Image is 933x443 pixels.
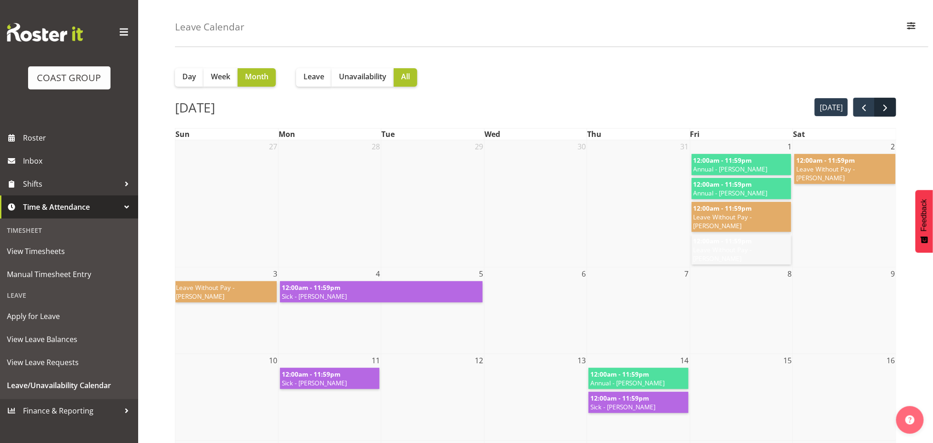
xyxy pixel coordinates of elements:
[793,129,805,139] span: Sat
[37,71,101,85] div: COAST GROUP
[890,140,896,153] span: 2
[2,305,136,328] a: Apply for Leave
[245,71,268,82] span: Month
[23,177,120,191] span: Shifts
[590,370,649,378] span: 12:00am - 11:59pm
[7,332,131,346] span: View Leave Balances
[2,286,136,305] div: Leave
[296,68,332,87] button: Leave
[684,267,690,280] span: 7
[268,354,278,367] span: 10
[7,244,131,258] span: View Timesheets
[23,131,134,145] span: Roster
[394,68,417,87] button: All
[238,68,276,87] button: Month
[815,98,848,116] button: [DATE]
[916,190,933,253] button: Feedback - Show survey
[905,415,915,425] img: help-xxl-2.png
[7,378,131,392] span: Leave/Unavailability Calendar
[175,98,215,117] h2: [DATE]
[381,129,395,139] span: Tue
[886,354,896,367] span: 16
[282,283,340,292] span: 12:00am - 11:59pm
[782,354,793,367] span: 15
[268,140,278,153] span: 27
[694,180,752,189] span: 12:00am - 11:59pm
[401,71,410,82] span: All
[7,355,131,369] span: View Leave Requests
[2,374,136,397] a: Leave/Unavailability Calendar
[690,129,700,139] span: Fri
[23,404,120,418] span: Finance & Reporting
[694,165,789,173] span: Annual - [PERSON_NAME]
[176,283,275,301] span: Leave Without Pay - [PERSON_NAME]
[279,129,295,139] span: Mon
[590,394,649,402] span: 12:00am - 11:59pm
[175,68,204,87] button: Day
[2,221,136,240] div: Timesheet
[272,267,278,280] span: 3
[2,328,136,351] a: View Leave Balances
[339,71,386,82] span: Unavailability
[577,354,587,367] span: 13
[581,267,587,280] span: 6
[7,267,131,281] span: Manual Timesheet Entry
[587,129,601,139] span: Thu
[787,140,793,153] span: 1
[282,292,481,301] span: Sick - [PERSON_NAME]
[694,189,789,197] span: Annual - [PERSON_NAME]
[890,267,896,280] span: 9
[478,267,484,280] span: 5
[474,140,484,153] span: 29
[694,204,752,213] span: 12:00am - 11:59pm
[875,98,896,117] button: next
[211,71,230,82] span: Week
[590,378,686,387] span: Annual - [PERSON_NAME]
[590,402,686,411] span: Sick - [PERSON_NAME]
[680,140,690,153] span: 31
[332,68,394,87] button: Unavailability
[175,22,245,32] h4: Leave Calendar
[787,267,793,280] span: 8
[920,199,928,231] span: Feedback
[694,156,752,165] span: 12:00am - 11:59pm
[2,351,136,374] a: View Leave Requests
[694,213,789,230] span: Leave Without Pay - [PERSON_NAME]
[23,154,134,168] span: Inbox
[371,140,381,153] span: 28
[175,129,190,139] span: Sun
[303,71,324,82] span: Leave
[694,245,789,263] span: Leave Without Pay - [PERSON_NAME]
[2,263,136,286] a: Manual Timesheet Entry
[7,309,131,323] span: Apply for Leave
[7,23,83,41] img: Rosterit website logo
[853,98,875,117] button: prev
[796,156,855,165] span: 12:00am - 11:59pm
[796,165,895,182] span: Leave Without Pay - [PERSON_NAME]
[282,370,340,378] span: 12:00am - 11:59pm
[371,354,381,367] span: 11
[474,354,484,367] span: 12
[694,236,752,245] span: 12:00am - 11:59pm
[577,140,587,153] span: 30
[680,354,690,367] span: 14
[484,129,500,139] span: Wed
[182,71,196,82] span: Day
[902,17,921,37] button: Filter Employees
[204,68,238,87] button: Week
[2,240,136,263] a: View Timesheets
[375,267,381,280] span: 4
[282,378,378,387] span: Sick - [PERSON_NAME]
[23,200,120,214] span: Time & Attendance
